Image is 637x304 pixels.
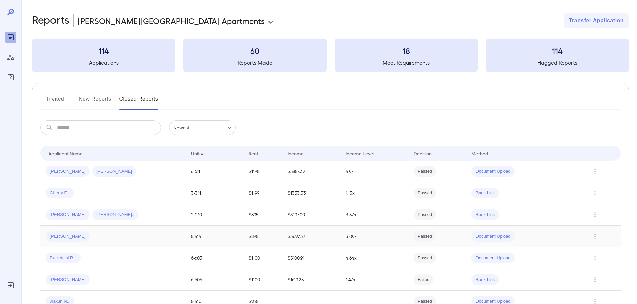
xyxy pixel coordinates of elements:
[32,39,629,72] summary: 114Applications60Reports Made18Meet Requirements114Flagged Reports
[335,45,478,56] h3: 18
[590,209,600,220] button: Row Actions
[46,190,74,196] span: Cherry F...
[78,15,265,26] p: [PERSON_NAME][GEOGRAPHIC_DATA] Apartments
[590,274,600,285] button: Row Actions
[340,247,408,269] td: 4.64x
[471,233,514,240] span: Document Upload
[282,226,340,247] td: $3697.37
[590,253,600,263] button: Row Actions
[414,149,432,157] div: Decision
[282,161,340,182] td: $5857.32
[486,45,629,56] h3: 114
[5,52,16,63] div: Manage Users
[5,72,16,83] div: FAQ
[340,182,408,204] td: 1.13x
[79,94,111,110] button: New Reports
[414,212,436,218] span: Passed
[183,45,326,56] h3: 60
[119,94,158,110] button: Closed Reports
[282,269,340,291] td: $1619.25
[486,59,629,67] h5: Flagged Reports
[183,59,326,67] h5: Reports Made
[414,233,436,240] span: Passed
[282,204,340,226] td: $3197.00
[471,168,514,175] span: Document Upload
[340,204,408,226] td: 3.57x
[186,204,244,226] td: 2-210
[186,182,244,204] td: 3-311
[340,226,408,247] td: 3.09x
[186,247,244,269] td: 6-605
[92,168,136,175] span: [PERSON_NAME]
[414,168,436,175] span: Passed
[282,247,340,269] td: $5100.91
[46,168,90,175] span: [PERSON_NAME]
[243,204,282,226] td: $895
[32,59,175,67] h5: Applications
[340,269,408,291] td: 1.47x
[186,269,244,291] td: 6-605
[471,190,499,196] span: Bank Link
[590,166,600,177] button: Row Actions
[335,59,478,67] h5: Meet Requirements
[471,149,488,157] div: Method
[590,231,600,242] button: Row Actions
[243,247,282,269] td: $1100
[40,94,71,110] button: Invited
[414,277,433,283] span: Failed
[414,255,436,261] span: Passed
[243,182,282,204] td: $1199
[32,45,175,56] h3: 114
[243,161,282,182] td: $1195
[48,149,83,157] div: Applicant Name
[564,13,629,28] button: Transfer Application
[46,233,90,240] span: [PERSON_NAME]
[471,255,514,261] span: Document Upload
[282,182,340,204] td: $1353.33
[414,190,436,196] span: Passed
[471,212,499,218] span: Bank Link
[92,212,138,218] span: [PERSON_NAME]..
[5,32,16,43] div: Reports
[186,161,244,182] td: 6-611
[5,280,16,291] div: Log Out
[590,188,600,198] button: Row Actions
[169,120,236,135] div: Newest
[288,149,304,157] div: Income
[46,255,81,261] span: Rockdeisi R...
[191,149,204,157] div: Unit #
[46,212,90,218] span: [PERSON_NAME]
[46,277,90,283] span: [PERSON_NAME]
[243,226,282,247] td: $895
[249,149,259,157] div: Rent
[186,226,244,247] td: 5-514
[243,269,282,291] td: $1100
[471,277,499,283] span: Bank Link
[340,161,408,182] td: 4.9x
[32,13,69,28] h2: Reports
[346,149,374,157] div: Income Level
